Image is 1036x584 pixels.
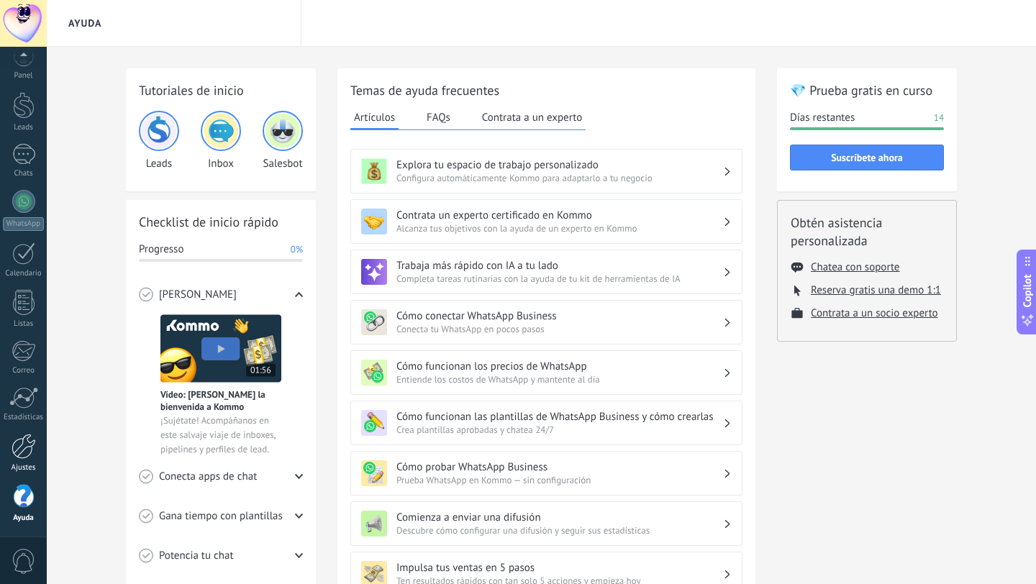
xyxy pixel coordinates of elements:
div: Chats [3,169,45,178]
div: Leads [139,111,179,170]
span: Conecta apps de chat [159,470,257,484]
div: Estadísticas [3,413,45,422]
button: Contrata a un socio experto [811,306,938,320]
button: Contrata a un experto [478,106,586,128]
button: FAQs [423,106,454,128]
h2: Temas de ayuda frecuentes [350,81,742,99]
button: Artículos [350,106,399,130]
div: Listas [3,319,45,329]
span: Gana tiempo con plantillas [159,509,283,524]
span: Crea plantillas aprobadas y chatea 24/7 [396,424,723,436]
button: Reserva gratis una demo 1:1 [811,283,941,297]
span: Copilot [1020,275,1035,308]
h3: Impulsa tus ventas en 5 pasos [396,561,723,575]
span: Descubre cómo configurar una difusión y seguir sus estadísticas [396,524,723,537]
span: Alcanza tus objetivos con la ayuda de un experto en Kommo [396,222,723,234]
h2: 💎 Prueba gratis en curso [790,81,944,99]
h2: Obtén asistencia personalizada [791,214,943,250]
div: Inbox [201,111,241,170]
span: Días restantes [790,111,855,125]
span: [PERSON_NAME] [159,288,237,302]
div: Ayuda [3,514,45,523]
div: Correo [3,366,45,375]
span: Configura automáticamente Kommo para adaptarlo a tu negocio [396,172,723,184]
span: 14 [934,111,944,125]
h3: Cómo probar WhatsApp Business [396,460,723,474]
div: Panel [3,71,45,81]
div: Ajustes [3,463,45,473]
button: Chatea con soporte [811,260,899,274]
span: Vídeo: [PERSON_NAME] la bienvenida a Kommo [160,388,281,413]
div: Salesbot [263,111,303,170]
button: Suscríbete ahora [790,145,944,170]
h2: Tutoriales de inicio [139,81,303,99]
div: Calendario [3,269,45,278]
span: ¡Sujétate! Acompáñanos en este salvaje viaje de inboxes, pipelines y perfiles de lead. [160,414,281,457]
span: Entiende los costos de WhatsApp y mantente al día [396,373,723,385]
h3: Cómo funcionan las plantillas de WhatsApp Business y cómo crearlas [396,410,723,424]
h3: Comienza a enviar una difusión [396,511,723,524]
h3: Cómo funcionan los precios de WhatsApp [396,360,723,373]
h2: Checklist de inicio rápido [139,213,303,231]
h3: Explora tu espacio de trabajo personalizado [396,158,723,172]
span: Potencia tu chat [159,549,234,563]
span: Completa tareas rutinarias con la ayuda de tu kit de herramientas de IA [396,273,723,285]
h3: Cómo conectar WhatsApp Business [396,309,723,323]
img: Meet video [160,314,281,383]
span: Progresso [139,242,183,257]
h3: Trabaja más rápido con IA a tu lado [396,259,723,273]
div: Leads [3,123,45,132]
span: 0% [291,242,303,257]
h3: Contrata un experto certificado en Kommo [396,209,723,222]
div: WhatsApp [3,217,44,231]
span: Conecta tu WhatsApp en pocos pasos [396,323,723,335]
span: Suscríbete ahora [831,152,903,163]
span: Prueba WhatsApp en Kommo — sin configuración [396,474,723,486]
